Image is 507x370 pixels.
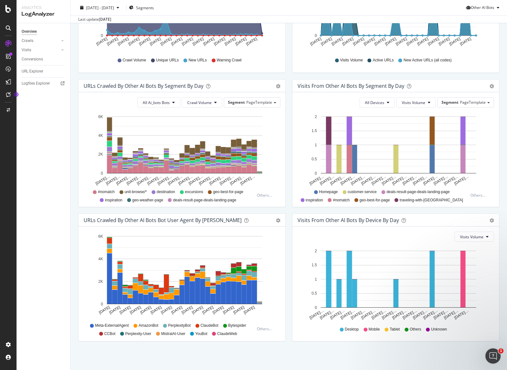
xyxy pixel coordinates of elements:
text: 1 [315,277,317,282]
div: gear [490,218,494,223]
div: Visits [22,47,31,53]
text: 0 [101,302,103,306]
text: [DATE] [320,37,333,46]
div: Tooltip anchor [13,92,19,97]
span: Homepage [319,189,338,195]
span: 1 [498,348,504,353]
span: geo-best-for-page [213,189,243,195]
text: 4K [98,133,103,138]
div: Visits From Other AI Bots By Device By Day [298,217,399,223]
text: 0 [101,33,103,38]
text: 6K [98,234,103,239]
text: [DATE] [191,305,204,315]
svg: A chart. [298,113,492,186]
div: Others... [470,192,488,198]
text: [DATE] [192,37,204,46]
text: 0 [315,305,317,310]
text: [DATE] [95,37,108,46]
div: Others... [257,192,275,198]
text: [DATE] [181,37,194,46]
text: [DATE] [98,305,111,315]
a: Visits [22,47,59,53]
span: geo-best-for-page [360,198,390,203]
span: #nomatch [333,198,350,203]
span: inspiration [105,198,122,203]
text: [DATE] [160,305,173,315]
div: URLs Crawled by Other AI Bots bot User Agent By [PERSON_NAME] [84,217,242,223]
text: [DATE] [202,305,214,315]
span: Meta-ExternalAgent [95,323,129,328]
button: All Devices [360,97,395,108]
span: All Ai_bots Bots [143,100,170,105]
a: Conversions [22,56,66,63]
text: 1.5 [312,263,317,268]
text: [DATE] [459,37,472,46]
text: [DATE] [213,37,226,46]
span: Visits Volume [340,58,363,63]
svg: A chart. [84,113,278,186]
button: Visits Volume [396,97,436,108]
text: 0.5 [312,291,317,296]
a: URL Explorer [22,68,66,75]
span: New Active URLs (all codes) [403,58,451,63]
text: 0 [315,33,317,38]
text: 6K [98,115,103,119]
div: gear [490,84,494,88]
text: [DATE] [119,305,132,315]
span: excursions [185,189,203,195]
text: 2K [98,152,103,157]
button: [DATE] - [DATE] [76,4,124,10]
text: 0.5 [312,157,317,162]
button: Other AI Bots [466,3,502,13]
span: [DATE] - [DATE] [86,5,114,10]
span: Active URLs [373,58,394,63]
text: [DATE] [427,37,440,46]
a: Overview [22,28,66,35]
span: Perplexity-User [125,331,151,337]
text: [DATE] [395,37,408,46]
span: inspiration [306,198,323,203]
button: All Ai_bots Bots [137,97,180,108]
button: Visits Volume [455,232,494,242]
text: [DATE] [181,305,194,315]
button: Segments [129,3,154,13]
div: Visits from Other AI Bots By Segment By Day [298,83,404,89]
span: traveling-with-[GEOGRAPHIC_DATA] [400,198,463,203]
span: Unique URLs [156,58,179,63]
span: PageTemplate [246,100,272,105]
span: destination [157,189,175,195]
div: Conversions [22,56,43,63]
span: unit-browse/* [125,189,147,195]
text: [DATE] [222,305,235,315]
div: URL Explorer [22,68,43,75]
text: [DATE] [202,37,215,46]
text: [DATE] [352,37,365,46]
span: Tablet [390,327,400,332]
text: 1 [315,143,317,147]
div: gear [276,218,280,223]
span: PageTemplate [460,100,486,105]
text: [DATE] [117,37,130,46]
span: PerplexityBot [168,323,191,328]
span: ClaudeBot [201,323,218,328]
span: Segment [442,100,458,105]
span: Bytespider [228,323,246,328]
div: gear [276,84,280,88]
text: [DATE] [224,37,236,46]
text: [DATE] [331,37,343,46]
span: customer-service [348,189,377,195]
svg: A chart. [84,232,278,320]
span: Segment [228,100,245,105]
text: [DATE] [140,305,152,315]
text: [DATE] [245,37,258,46]
text: [DATE] [108,305,121,315]
span: ClaudeWeb [217,331,237,337]
svg: A chart. [298,247,492,321]
span: Visits Volume [402,100,425,105]
text: 0 [315,171,317,176]
text: [DATE] [235,37,247,46]
span: deals-result-page-deals-landing-page [387,189,450,195]
iframe: Intercom live chat [485,348,501,364]
span: Others [410,327,421,332]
